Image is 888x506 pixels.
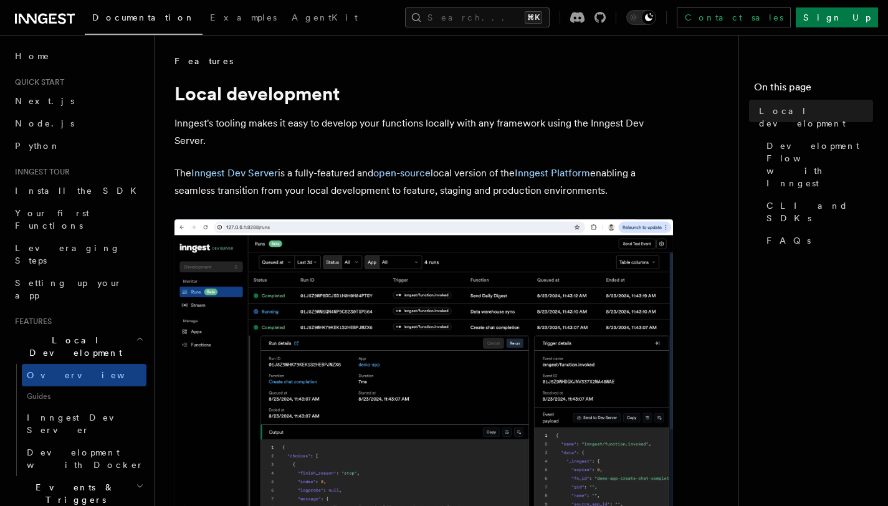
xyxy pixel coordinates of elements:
[10,112,146,135] a: Node.js
[10,364,146,476] div: Local Development
[10,179,146,202] a: Install the SDK
[22,386,146,406] span: Guides
[15,141,60,151] span: Python
[761,229,873,252] a: FAQs
[761,135,873,194] a: Development Flow with Inngest
[210,12,277,22] span: Examples
[174,82,673,105] h1: Local development
[15,278,122,300] span: Setting up your app
[15,96,74,106] span: Next.js
[796,7,878,27] a: Sign Up
[515,167,590,179] a: Inngest Platform
[27,413,133,435] span: Inngest Dev Server
[10,272,146,307] a: Setting up your app
[191,167,278,179] a: Inngest Dev Server
[27,447,144,470] span: Development with Docker
[525,11,542,24] kbd: ⌘K
[174,55,233,67] span: Features
[174,115,673,150] p: Inngest's tooling makes it easy to develop your functions locally with any framework using the In...
[759,105,873,130] span: Local development
[761,194,873,229] a: CLI and SDKs
[10,481,136,506] span: Events & Triggers
[174,165,673,199] p: The is a fully-featured and local version of the enabling a seamless transition from your local d...
[15,50,50,62] span: Home
[15,208,89,231] span: Your first Functions
[203,4,284,34] a: Examples
[22,441,146,476] a: Development with Docker
[626,10,656,25] button: Toggle dark mode
[292,12,358,22] span: AgentKit
[85,4,203,35] a: Documentation
[766,199,873,224] span: CLI and SDKs
[10,77,64,87] span: Quick start
[754,100,873,135] a: Local development
[10,167,70,177] span: Inngest tour
[10,135,146,157] a: Python
[22,364,146,386] a: Overview
[754,80,873,100] h4: On this page
[22,406,146,441] a: Inngest Dev Server
[405,7,550,27] button: Search...⌘K
[10,202,146,237] a: Your first Functions
[10,90,146,112] a: Next.js
[766,140,873,189] span: Development Flow with Inngest
[373,167,431,179] a: open-source
[10,334,136,359] span: Local Development
[10,45,146,67] a: Home
[10,317,52,327] span: Features
[27,370,155,380] span: Overview
[92,12,195,22] span: Documentation
[15,243,120,265] span: Leveraging Steps
[284,4,365,34] a: AgentKit
[15,118,74,128] span: Node.js
[10,329,146,364] button: Local Development
[677,7,791,27] a: Contact sales
[10,237,146,272] a: Leveraging Steps
[766,234,811,247] span: FAQs
[15,186,144,196] span: Install the SDK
